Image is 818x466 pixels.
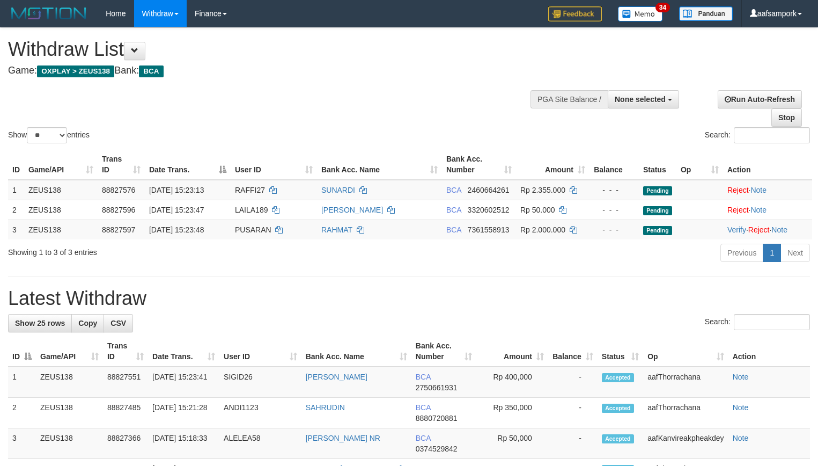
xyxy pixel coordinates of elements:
span: Copy [78,319,97,327]
input: Search: [734,127,810,143]
td: [DATE] 15:23:41 [148,367,219,398]
img: Feedback.jpg [548,6,602,21]
span: Accepted [602,434,634,443]
a: RAHMAT [321,225,352,234]
input: Search: [734,314,810,330]
div: - - - [594,224,635,235]
th: Status: activate to sort column ascending [598,336,643,367]
td: ALELEA58 [219,428,301,459]
span: 88827576 [102,186,135,194]
td: ZEUS138 [24,220,98,239]
span: BCA [416,434,431,442]
span: Copy 7361558913 to clipboard [468,225,510,234]
img: Button%20Memo.svg [618,6,663,21]
span: Rp 2.355.000 [520,186,565,194]
span: Pending [643,226,672,235]
td: 2 [8,398,36,428]
th: Action [723,149,812,180]
div: PGA Site Balance / [530,90,608,108]
span: Accepted [602,404,634,413]
th: Amount: activate to sort column ascending [476,336,548,367]
a: Stop [771,108,802,127]
a: CSV [104,314,133,332]
th: Balance: activate to sort column ascending [548,336,598,367]
td: · [723,200,812,220]
a: 1 [763,244,781,262]
span: CSV [110,319,126,327]
td: aafThorrachana [643,398,728,428]
a: Note [733,434,749,442]
span: 88827596 [102,206,135,214]
span: OXPLAY > ZEUS138 [37,65,114,77]
div: Showing 1 to 3 of 3 entries [8,243,333,258]
span: Rp 2.000.000 [520,225,565,234]
th: Bank Acc. Number: activate to sort column ascending [442,149,516,180]
td: Rp 400,000 [476,367,548,398]
span: Copy 0374529842 to clipboard [416,445,458,453]
th: Action [728,336,810,367]
span: Copy 8880720881 to clipboard [416,414,458,423]
span: BCA [416,403,431,412]
span: [DATE] 15:23:13 [149,186,204,194]
td: [DATE] 15:21:28 [148,398,219,428]
td: 88827485 [103,398,148,428]
td: 1 [8,180,24,200]
th: ID [8,149,24,180]
select: Showentries [27,127,67,143]
span: Pending [643,186,672,195]
a: [PERSON_NAME] [306,373,367,381]
td: 2 [8,200,24,220]
td: aafThorrachana [643,367,728,398]
th: Status [639,149,676,180]
h4: Game: Bank: [8,65,535,76]
td: - [548,398,598,428]
th: Bank Acc. Name: activate to sort column ascending [317,149,442,180]
span: Accepted [602,373,634,382]
a: Reject [748,225,770,234]
th: User ID: activate to sort column ascending [219,336,301,367]
label: Search: [705,314,810,330]
a: Run Auto-Refresh [718,90,802,108]
th: Date Trans.: activate to sort column descending [145,149,231,180]
a: SUNARDI [321,186,355,194]
a: Note [733,403,749,412]
a: Next [780,244,810,262]
td: · [723,180,812,200]
td: 88827366 [103,428,148,459]
td: [DATE] 15:18:33 [148,428,219,459]
span: PUSARAN [235,225,271,234]
span: Copy 2750661931 to clipboard [416,383,458,392]
div: - - - [594,185,635,195]
a: [PERSON_NAME] [321,206,383,214]
a: Note [750,206,767,214]
th: Trans ID: activate to sort column ascending [103,336,148,367]
a: Note [771,225,787,234]
th: Game/API: activate to sort column ascending [24,149,98,180]
span: Copy 3320602512 to clipboard [468,206,510,214]
span: 88827597 [102,225,135,234]
td: · · [723,220,812,239]
a: Show 25 rows [8,314,72,332]
label: Search: [705,127,810,143]
th: Op: activate to sort column ascending [643,336,728,367]
td: 1 [8,367,36,398]
span: BCA [416,373,431,381]
a: Note [750,186,767,194]
label: Show entries [8,127,90,143]
span: Pending [643,206,672,215]
span: BCA [446,206,461,214]
span: [DATE] 15:23:48 [149,225,204,234]
td: 3 [8,428,36,459]
th: Bank Acc. Number: activate to sort column ascending [411,336,476,367]
th: Balance [589,149,639,180]
td: SIGID26 [219,367,301,398]
h1: Latest Withdraw [8,288,810,309]
th: Amount: activate to sort column ascending [516,149,589,180]
img: panduan.png [679,6,733,21]
a: Note [733,373,749,381]
th: Op: activate to sort column ascending [676,149,723,180]
td: ZEUS138 [36,367,103,398]
th: Bank Acc. Name: activate to sort column ascending [301,336,411,367]
td: 88827551 [103,367,148,398]
td: Rp 50,000 [476,428,548,459]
